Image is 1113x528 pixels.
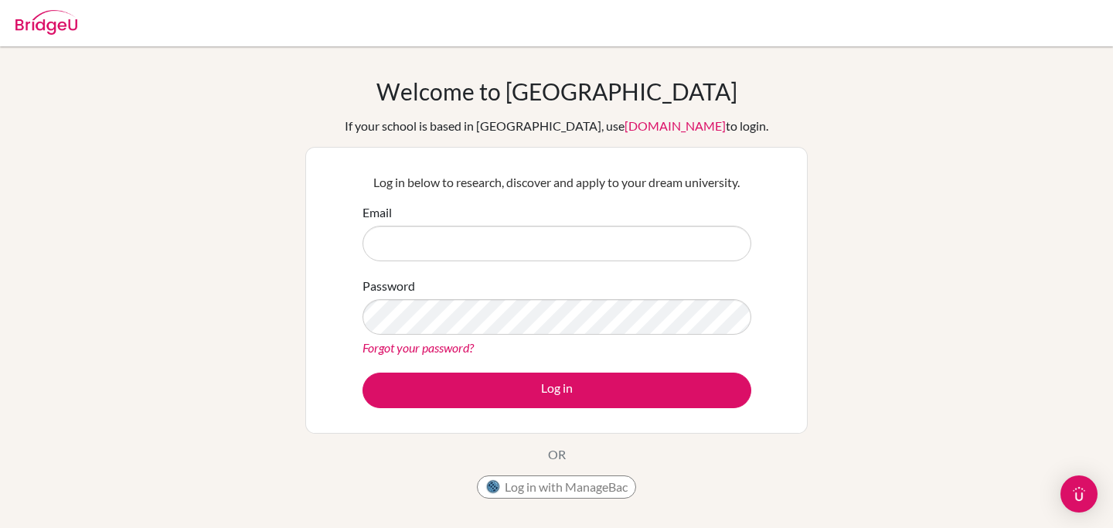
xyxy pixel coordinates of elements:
a: Forgot your password? [362,340,474,355]
label: Email [362,203,392,222]
p: OR [548,445,566,464]
h1: Welcome to [GEOGRAPHIC_DATA] [376,77,737,105]
button: Log in with ManageBac [477,475,636,499]
p: Log in below to research, discover and apply to your dream university. [362,173,751,192]
label: Password [362,277,415,295]
a: [DOMAIN_NAME] [625,118,726,133]
button: Log in [362,373,751,408]
div: If your school is based in [GEOGRAPHIC_DATA], use to login. [345,117,768,135]
img: Bridge-U [15,10,77,35]
div: Open Intercom Messenger [1060,475,1098,513]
